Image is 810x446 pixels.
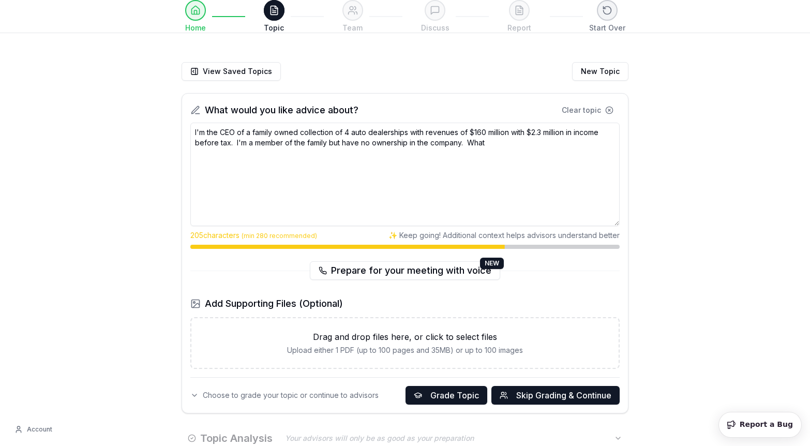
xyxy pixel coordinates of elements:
[27,425,52,434] span: Account
[507,23,531,33] span: Report
[491,386,620,405] button: Skip Grading & Continue
[430,389,479,402] span: Grade Topic
[556,102,620,118] button: Clear topic
[185,23,206,33] span: Home
[421,23,449,33] span: Discuss
[572,62,628,81] button: New Topic
[8,421,58,438] button: Account
[331,263,491,278] span: Prepare for your meeting with voice
[388,230,620,241] span: ✨ Keep going! Additional context helps advisors understand better
[264,23,284,33] span: Topic
[242,232,317,240] span: (min 280 recommended)
[589,23,625,33] span: Start Over
[182,62,281,81] button: View Saved Topics
[310,261,500,280] button: Prepare for your meeting with voiceNEW
[342,23,363,33] span: Team
[480,258,504,269] div: NEW
[562,105,601,115] span: Clear topic
[190,123,620,226] textarea: I'm the CEO of a family owned collection of 4 auto dealerships with revenues of $160 million with...
[204,331,606,343] p: Drag and drop files here, or click to select files
[204,345,606,355] p: Upload either 1 PDF (up to 100 pages and 35MB) or up to 100 images
[190,230,317,241] span: 205 characters
[205,296,343,311] span: Add Supporting Files (Optional)
[203,390,379,400] span: Choose to grade your topic or continue to advisors
[406,386,487,405] button: Grade Topic
[516,389,611,402] span: Skip Grading & Continue
[205,103,358,117] span: What would you like advice about?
